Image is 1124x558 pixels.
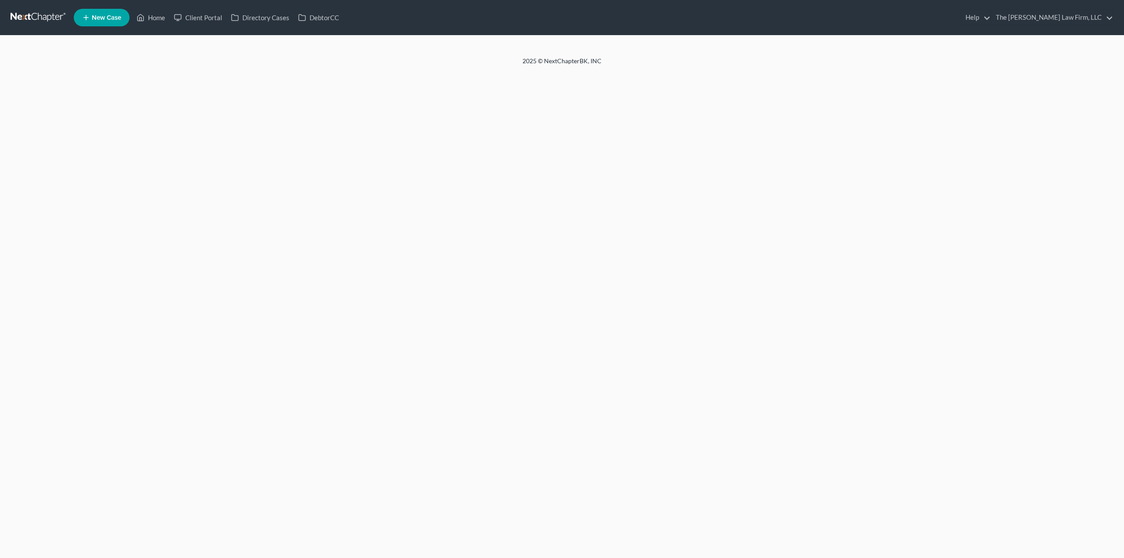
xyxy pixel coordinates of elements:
[294,10,343,25] a: DebtorCC
[169,10,227,25] a: Client Portal
[991,10,1113,25] a: The [PERSON_NAME] Law Firm, LLC
[961,10,991,25] a: Help
[312,57,812,72] div: 2025 © NextChapterBK, INC
[74,9,130,26] new-legal-case-button: New Case
[227,10,294,25] a: Directory Cases
[132,10,169,25] a: Home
